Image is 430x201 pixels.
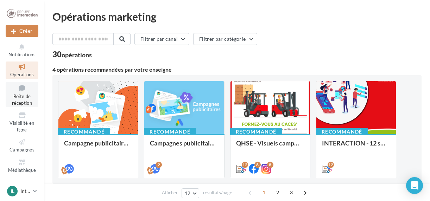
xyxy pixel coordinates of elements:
span: 1 [258,187,270,198]
button: Filtrer par catégorie [193,33,257,45]
div: Open Intercom Messenger [406,177,423,194]
button: 12 [182,188,200,198]
span: Boîte de réception [12,93,32,106]
div: Recommandé [58,128,110,136]
span: Notifications [8,52,36,57]
span: Médiathèque [8,167,36,173]
span: 2 [272,187,283,198]
div: Recommandé [230,128,282,136]
span: Afficher [162,189,178,196]
div: QHSE - Visuels campagnes siège [236,140,304,154]
button: Notifications [6,41,38,59]
div: 12 [328,162,334,168]
span: IL [11,188,14,195]
button: Filtrer par canal [134,33,189,45]
div: 30 [52,51,92,58]
div: Campagnes publicitaires [150,140,218,154]
a: Opérations [6,61,38,79]
div: 2 [156,162,162,168]
a: Boîte de réception [6,82,38,108]
span: Opérations [10,72,34,77]
button: Créer [6,25,38,37]
div: 12 [242,162,248,168]
div: opérations [62,52,92,58]
div: Recommandé [144,128,196,136]
div: 8 [254,162,261,168]
a: Calendrier [6,177,38,194]
a: Médiathèque [6,157,38,174]
div: Campagne publicitaire saisonniers [64,140,132,154]
a: Campagnes [6,137,38,154]
a: Visibilité en ligne [6,110,38,134]
div: 4 opérations recommandées par votre enseigne [52,67,422,72]
a: IL Interaction LOUDUN [6,184,38,198]
span: 12 [185,190,191,196]
span: Campagnes [10,147,34,153]
div: Recommandé [316,128,368,136]
span: Visibilité en ligne [10,120,34,132]
div: INTERACTION - 12 semaines de publication [322,140,390,154]
div: Nouvelle campagne [6,25,38,37]
div: 8 [267,162,273,168]
span: 3 [286,187,297,198]
p: Interaction LOUDUN [20,188,30,195]
div: Opérations marketing [52,11,422,22]
span: résultats/page [203,189,232,196]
